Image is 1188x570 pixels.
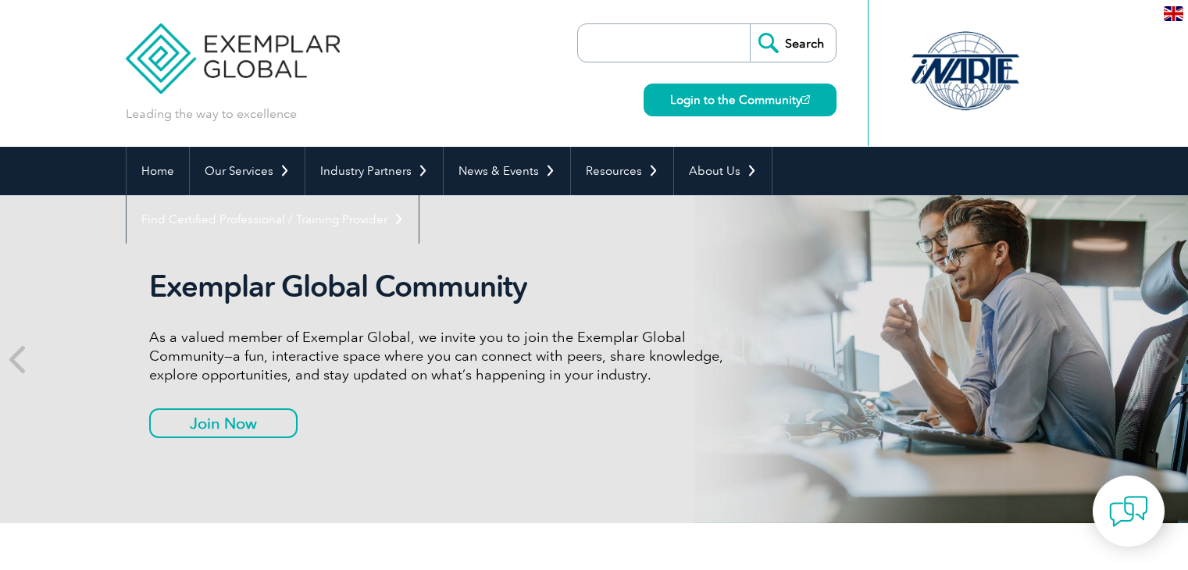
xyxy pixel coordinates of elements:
a: About Us [674,147,772,195]
h2: Exemplar Global Community [149,269,735,305]
input: Search [750,24,836,62]
a: Industry Partners [305,147,443,195]
img: contact-chat.png [1109,492,1148,531]
a: Login to the Community [644,84,837,116]
a: News & Events [444,147,570,195]
a: Join Now [149,408,298,438]
a: Find Certified Professional / Training Provider [127,195,419,244]
p: As a valued member of Exemplar Global, we invite you to join the Exemplar Global Community—a fun,... [149,328,735,384]
a: Home [127,147,189,195]
a: Our Services [190,147,305,195]
p: Leading the way to excellence [126,105,297,123]
img: open_square.png [801,95,810,104]
a: Resources [571,147,673,195]
img: en [1164,6,1183,21]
